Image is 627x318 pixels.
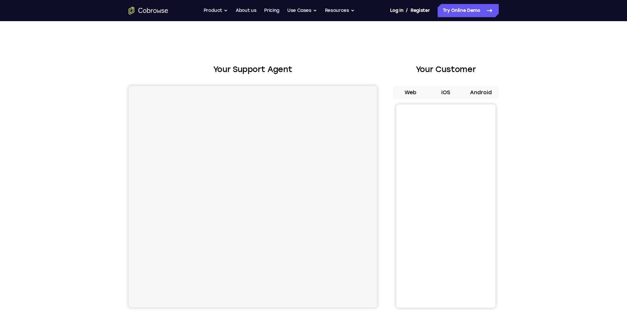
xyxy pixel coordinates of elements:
[411,4,430,17] a: Register
[129,86,377,307] iframe: Agent
[393,86,428,99] button: Web
[129,63,377,75] h2: Your Support Agent
[129,7,168,15] a: Go to the home page
[428,86,463,99] button: iOS
[325,4,355,17] button: Resources
[204,4,228,17] button: Product
[287,4,317,17] button: Use Cases
[236,4,256,17] a: About us
[390,4,403,17] a: Log In
[463,86,499,99] button: Android
[438,4,499,17] a: Try Online Demo
[406,7,408,15] span: /
[264,4,279,17] a: Pricing
[393,63,499,75] h2: Your Customer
